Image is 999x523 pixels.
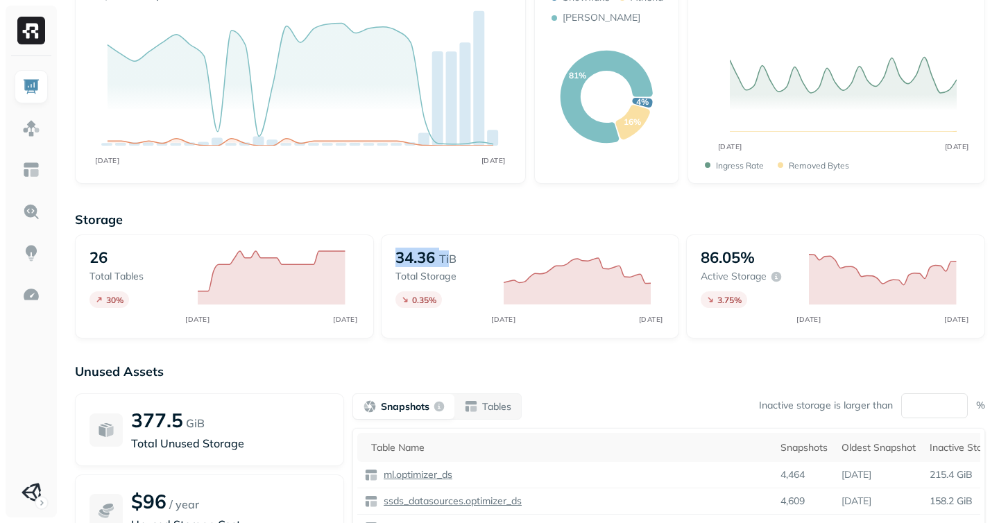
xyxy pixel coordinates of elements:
p: Ingress Rate [716,160,764,171]
a: ml.optimizer_ds [378,468,452,481]
text: 4% [636,96,649,107]
tspan: [DATE] [333,315,357,323]
div: Snapshots [780,441,828,454]
img: Query Explorer [22,203,40,221]
img: Optimization [22,286,40,304]
text: 16% [624,117,641,127]
p: GiB [186,415,205,431]
p: 26 [89,248,108,267]
p: [PERSON_NAME] [563,11,640,24]
tspan: [DATE] [481,156,506,165]
img: Assets [22,119,40,137]
p: 34.36 [395,248,435,267]
img: table [364,495,378,508]
p: [DATE] [842,468,871,481]
p: 215.4 GiB [930,468,973,481]
div: Oldest Snapshot [842,441,916,454]
div: Table Name [371,441,767,454]
p: Unused Assets [75,363,985,379]
img: table [364,468,378,482]
p: Total tables [89,270,184,283]
p: [DATE] [842,495,871,508]
p: Active storage [701,270,767,283]
tspan: [DATE] [797,315,821,323]
img: Dashboard [22,78,40,96]
p: 0.35 % [412,295,436,305]
p: ssds_datasources.optimizer_ds [381,495,522,508]
tspan: [DATE] [95,156,119,165]
p: Snapshots [381,400,429,413]
p: 158.2 GiB [930,495,973,508]
p: 30 % [106,295,123,305]
tspan: [DATE] [491,315,515,323]
p: 4,464 [780,468,805,481]
img: Unity [22,483,41,502]
p: 4,609 [780,495,805,508]
text: 81% [569,70,586,80]
p: % [976,399,985,412]
img: Asset Explorer [22,161,40,179]
p: Total storage [395,270,490,283]
img: Ryft [17,17,45,44]
p: Removed bytes [789,160,849,171]
p: Tables [482,400,511,413]
p: ml.optimizer_ds [381,468,452,481]
p: Inactive storage is larger than [759,399,893,412]
p: TiB [439,250,456,267]
p: 3.75 % [717,295,742,305]
p: 86.05% [701,248,755,267]
img: Insights [22,244,40,262]
tspan: [DATE] [717,142,742,151]
p: / year [169,496,199,513]
p: Total Unused Storage [131,435,330,452]
p: Storage [75,212,985,228]
tspan: [DATE] [639,315,663,323]
tspan: [DATE] [944,142,968,151]
tspan: [DATE] [945,315,969,323]
p: 377.5 [131,408,183,432]
a: ssds_datasources.optimizer_ds [378,495,522,508]
p: $96 [131,489,166,513]
tspan: [DATE] [186,315,210,323]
